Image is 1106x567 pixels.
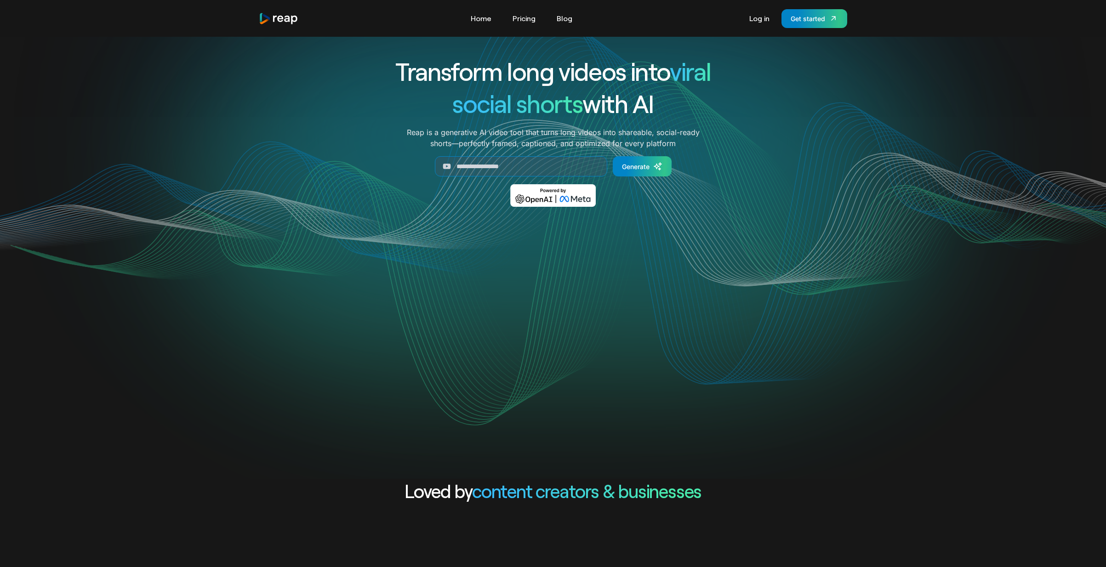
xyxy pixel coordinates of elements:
h1: Transform long videos into [362,55,744,87]
p: Reap is a generative AI video tool that turns long videos into shareable, social-ready shorts—per... [407,127,700,149]
span: content creators & businesses [472,480,701,502]
div: Get started [791,14,825,23]
span: social shorts [452,88,582,118]
a: Home [466,11,496,26]
a: Get started [781,9,847,28]
a: Generate [613,156,672,176]
form: Generate Form [362,156,744,176]
video: Your browser does not support the video tag. [368,220,738,405]
h1: with AI [362,87,744,119]
a: Log in [745,11,774,26]
span: viral [670,56,711,86]
a: Pricing [508,11,540,26]
img: Powered by OpenAI & Meta [510,184,596,207]
a: home [259,12,298,25]
a: Blog [552,11,577,26]
img: reap logo [259,12,298,25]
div: Generate [622,162,650,171]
